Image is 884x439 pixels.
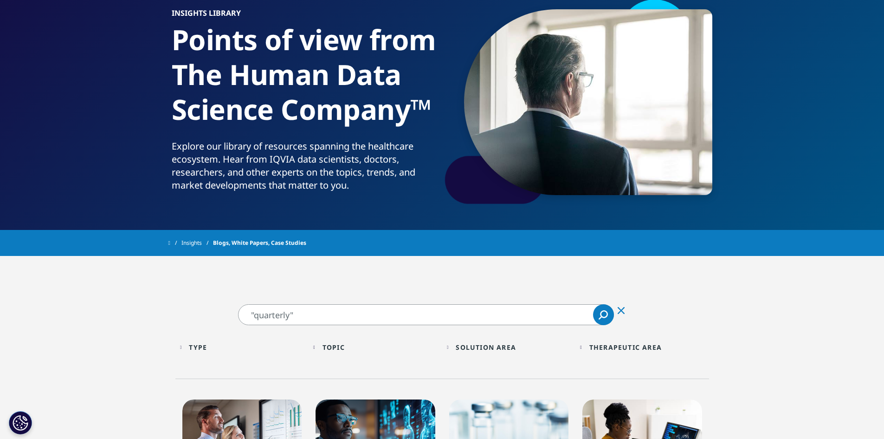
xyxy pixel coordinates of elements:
span: Blogs, White Papers, Case Studies [213,235,306,251]
div: Therapeutic Area facet. [589,343,662,352]
div: Topic facet. [323,343,345,352]
div: Solution Area facet. [456,343,516,352]
a: Search [593,304,614,325]
input: Search [238,304,614,325]
p: Explore our library of resources spanning the healthcare ecosystem. Hear from IQVIA data scientis... [172,140,439,197]
div: Clear [610,299,632,321]
div: Type facet. [189,343,207,352]
h1: Points of view from The Human Data Science Company™ [172,22,439,140]
a: Insights [181,235,213,251]
button: Cookie Settings [9,411,32,434]
img: gettyimages-994519422-900px.jpg [464,9,712,195]
svg: Clear [618,307,625,314]
h6: Insights Library [172,9,439,22]
svg: Search [599,310,608,320]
